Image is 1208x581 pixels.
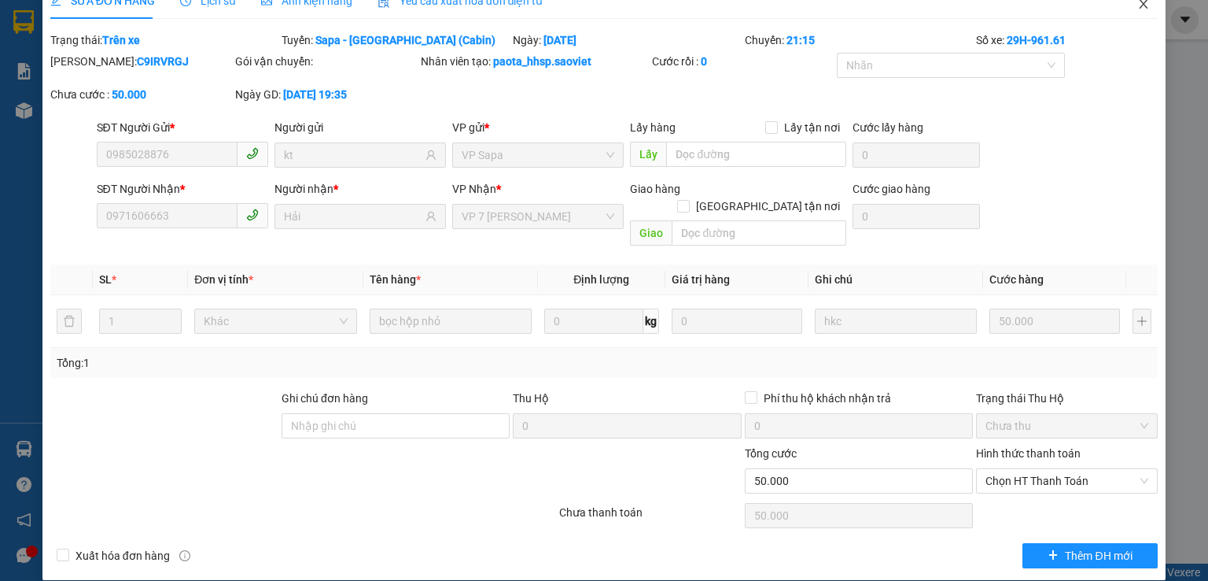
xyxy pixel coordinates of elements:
[630,142,666,167] span: Lấy
[49,31,280,49] div: Trạng thái:
[1065,547,1132,564] span: Thêm ĐH mới
[452,183,496,195] span: VP Nhận
[280,31,511,49] div: Tuyến:
[989,273,1044,286] span: Cước hàng
[204,309,347,333] span: Khác
[985,469,1148,493] span: Chọn HT Thanh Toán
[137,55,189,68] b: C9IRVRGJ
[672,309,802,334] input: 0
[370,273,421,286] span: Tên hàng
[778,119,846,136] span: Lấy tận nơi
[1007,34,1066,46] b: 29H-961.61
[652,53,834,70] div: Cước rồi :
[745,447,797,460] span: Tổng cước
[853,142,980,168] input: Cước lấy hàng
[630,220,672,246] span: Giao
[743,31,974,49] div: Chuyến:
[786,34,815,46] b: 21:15
[643,309,659,334] span: kg
[808,265,983,295] th: Ghi chú
[97,180,268,198] div: SĐT Người Nhận
[194,273,253,286] span: Đơn vị tính
[179,550,190,561] span: info-circle
[757,390,897,407] span: Phí thu hộ khách nhận trả
[558,504,742,531] div: Chưa thanh toán
[284,146,422,164] input: Tên người gửi
[976,447,1081,460] label: Hình thức thanh toán
[493,55,591,68] b: paota_hhsp.saoviet
[235,53,417,70] div: Gói vận chuyển:
[274,119,446,136] div: Người gửi
[1022,543,1158,568] button: plusThêm ĐH mới
[666,142,846,167] input: Dọc đường
[853,204,980,229] input: Cước giao hàng
[452,119,624,136] div: VP gửi
[284,208,422,225] input: Tên người nhận
[630,183,680,195] span: Giao hàng
[511,31,742,49] div: Ngày:
[425,211,436,222] span: user
[853,121,923,134] label: Cước lấy hàng
[421,53,649,70] div: Nhân viên tạo:
[701,55,707,68] b: 0
[462,205,614,228] span: VP 7 Phạm Văn Đồng
[315,34,495,46] b: Sapa - [GEOGRAPHIC_DATA] (Cabin)
[69,547,176,564] span: Xuất hóa đơn hàng
[50,86,232,103] div: Chưa cước :
[690,198,846,215] span: [GEOGRAPHIC_DATA] tận nơi
[282,392,368,405] label: Ghi chú đơn hàng
[974,31,1159,49] div: Số xe:
[462,143,614,167] span: VP Sapa
[853,183,930,195] label: Cước giao hàng
[672,220,846,246] input: Dọc đường
[235,86,417,103] div: Ngày GD:
[112,88,146,101] b: 50.000
[573,273,629,286] span: Định lượng
[976,390,1158,407] div: Trạng thái Thu Hộ
[246,209,259,221] span: phone
[1048,550,1059,562] span: plus
[1132,309,1151,334] button: plus
[513,392,549,405] span: Thu Hộ
[50,53,232,70] div: [PERSON_NAME]:
[282,413,510,439] input: Ghi chú đơn hàng
[57,354,467,372] div: Tổng: 1
[425,150,436,161] span: user
[99,273,112,286] span: SL
[630,121,676,134] span: Lấy hàng
[815,309,977,334] input: Ghi Chú
[985,414,1148,438] span: Chưa thu
[989,309,1120,334] input: 0
[274,180,446,198] div: Người nhận
[283,88,347,101] b: [DATE] 19:35
[543,34,576,46] b: [DATE]
[57,309,82,334] button: delete
[672,273,730,286] span: Giá trị hàng
[97,119,268,136] div: SĐT Người Gửi
[102,34,140,46] b: Trên xe
[246,147,259,160] span: phone
[370,309,532,334] input: VD: Bàn, Ghế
